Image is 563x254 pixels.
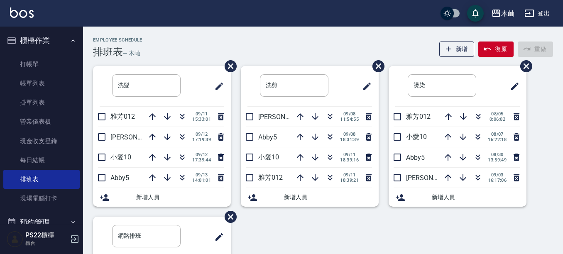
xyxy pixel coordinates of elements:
[488,152,507,157] span: 08/30
[488,178,507,183] span: 16:17:06
[488,111,507,117] span: 08/05
[3,170,80,189] a: 排班表
[340,132,359,137] span: 09/08
[467,5,484,22] button: save
[260,74,328,97] input: 排版標題
[218,54,238,78] span: 刪除班表
[501,8,514,19] div: 木屾
[340,117,359,122] span: 11:54:55
[406,133,427,141] span: 小愛10
[10,7,34,18] img: Logo
[3,30,80,51] button: 櫃檯作業
[192,172,211,178] span: 09/13
[3,74,80,93] a: 帳單列表
[3,151,80,170] a: 每日結帳
[110,112,135,120] span: 雅芳012
[123,49,140,58] h6: — 木屾
[340,111,359,117] span: 09/08
[488,172,507,178] span: 09/03
[192,178,211,183] span: 14:01:01
[406,154,425,161] span: Abby5
[357,76,372,96] span: 修改班表的標題
[192,117,211,122] span: 15:33:01
[514,54,534,78] span: 刪除班表
[93,37,142,43] h2: Employee Schedule
[432,193,520,202] span: 新增人員
[488,5,518,22] button: 木屾
[25,231,68,239] h5: PS22櫃檯
[3,132,80,151] a: 現金收支登錄
[93,46,123,58] h3: 排班表
[3,112,80,131] a: 營業儀表板
[7,231,23,247] img: Person
[340,152,359,157] span: 09/11
[439,42,475,57] button: 新增
[258,113,312,121] span: [PERSON_NAME]7
[112,74,181,97] input: 排版標題
[521,6,553,21] button: 登出
[112,225,181,247] input: 排版標題
[505,76,520,96] span: 修改班表的標題
[192,111,211,117] span: 09/11
[3,189,80,208] a: 現場電腦打卡
[192,152,211,157] span: 09/12
[488,157,507,163] span: 13:59:49
[340,178,359,183] span: 18:39:21
[258,153,279,161] span: 小愛10
[192,137,211,142] span: 17:19:39
[3,93,80,112] a: 掛單列表
[218,205,238,229] span: 刪除班表
[389,188,526,207] div: 新增人員
[258,133,277,141] span: Abby5
[3,212,80,233] button: 預約管理
[406,112,431,120] span: 雅芳012
[488,137,507,142] span: 16:22:18
[192,132,211,137] span: 09/12
[93,188,231,207] div: 新增人員
[488,132,507,137] span: 08/07
[192,157,211,163] span: 17:39:44
[366,54,386,78] span: 刪除班表
[340,137,359,142] span: 18:31:39
[3,55,80,74] a: 打帳單
[340,172,359,178] span: 09/11
[241,188,379,207] div: 新增人員
[408,74,476,97] input: 排版標題
[284,193,372,202] span: 新增人員
[478,42,514,57] button: 復原
[258,173,283,181] span: 雅芳012
[340,157,359,163] span: 18:39:16
[110,153,131,161] span: 小愛10
[110,133,164,141] span: [PERSON_NAME]7
[25,239,68,247] p: 櫃台
[209,227,224,247] span: 修改班表的標題
[209,76,224,96] span: 修改班表的標題
[136,193,224,202] span: 新增人員
[488,117,507,122] span: 0:06:02
[110,174,129,182] span: Abby5
[406,174,460,182] span: [PERSON_NAME]7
